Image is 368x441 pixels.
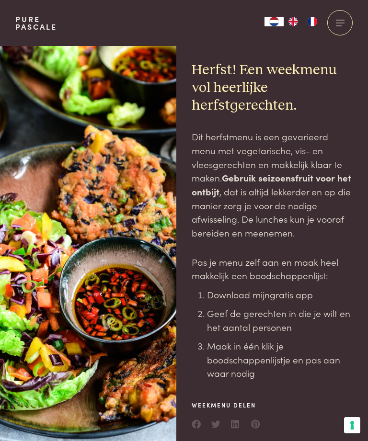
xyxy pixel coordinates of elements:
a: gratis app [270,288,313,301]
li: Geef de gerechten in die je wilt en het aantal personen [207,306,353,334]
a: FR [303,17,322,26]
div: Language [264,17,284,26]
a: PurePascale [15,15,57,31]
button: Uw voorkeuren voor toestemming voor trackingtechnologieën [344,417,360,433]
span: Weekmenu delen [192,401,261,409]
strong: Gebruik seizoensfruit voor het ontbijt [192,171,351,198]
a: NL [264,17,284,26]
li: Maak in één klik je boodschappenlijstje en pas aan waar nodig [207,339,353,380]
a: EN [284,17,303,26]
h2: Herfst! Een weekmenu vol heerlijke herfstgerechten. [192,61,353,115]
p: Pas je menu zelf aan en maak heel makkelijk een boodschappenlijst: [192,255,353,283]
ul: Language list [284,17,322,26]
li: Download mijn [207,288,353,302]
p: Dit herfstmenu is een gevarieerd menu met vegetarische, vis- en vleesgerechten en makkelijk klaar... [192,130,353,240]
aside: Language selected: Nederlands [264,17,322,26]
